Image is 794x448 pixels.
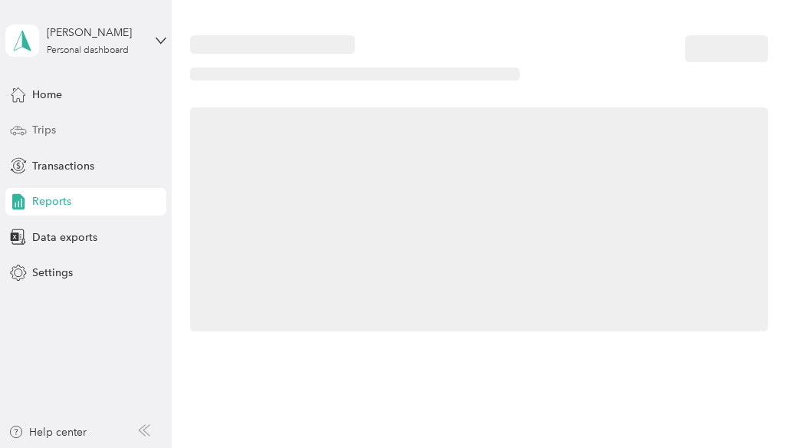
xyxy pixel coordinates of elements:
[32,87,62,103] span: Home
[32,122,56,138] span: Trips
[32,158,94,174] span: Transactions
[32,265,73,281] span: Settings
[32,193,71,209] span: Reports
[32,229,97,245] span: Data exports
[8,424,87,440] button: Help center
[47,46,129,55] div: Personal dashboard
[47,25,143,41] div: [PERSON_NAME]
[708,362,794,448] iframe: Everlance-gr Chat Button Frame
